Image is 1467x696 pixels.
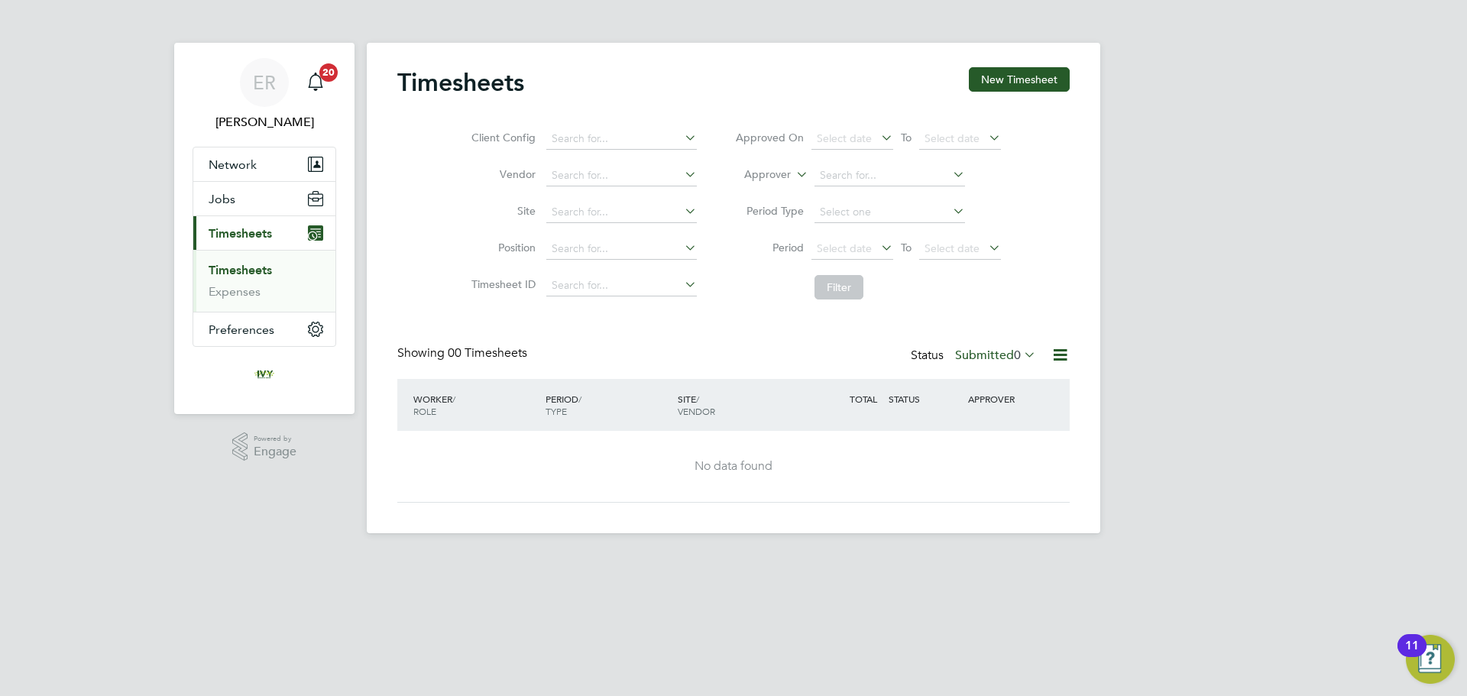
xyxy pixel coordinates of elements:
[452,393,455,405] span: /
[448,345,527,361] span: 00 Timesheets
[814,275,863,299] button: Filter
[546,202,697,223] input: Search for...
[209,192,235,206] span: Jobs
[885,385,964,413] div: STATUS
[696,393,699,405] span: /
[209,284,261,299] a: Expenses
[850,393,877,405] span: TOTAL
[578,393,581,405] span: /
[1406,635,1455,684] button: Open Resource Center, 11 new notifications
[209,226,272,241] span: Timesheets
[955,348,1036,363] label: Submitted
[193,58,336,131] a: ER[PERSON_NAME]
[925,241,980,255] span: Select date
[817,241,872,255] span: Select date
[814,165,965,186] input: Search for...
[193,250,335,312] div: Timesheets
[722,167,791,183] label: Approver
[413,458,1054,474] div: No data found
[193,182,335,215] button: Jobs
[193,312,335,346] button: Preferences
[319,63,338,82] span: 20
[735,241,804,254] label: Period
[254,432,296,445] span: Powered by
[397,345,530,361] div: Showing
[546,165,697,186] input: Search for...
[896,128,916,147] span: To
[209,263,272,277] a: Timesheets
[678,405,715,417] span: VENDOR
[209,322,274,337] span: Preferences
[925,131,980,145] span: Select date
[735,204,804,218] label: Period Type
[300,58,331,107] a: 20
[193,362,336,387] a: Go to home page
[542,385,674,425] div: PERIOD
[546,128,697,150] input: Search for...
[252,362,277,387] img: ivyresourcegroup-logo-retina.png
[467,131,536,144] label: Client Config
[969,67,1070,92] button: New Timesheet
[467,277,536,291] label: Timesheet ID
[896,238,916,257] span: To
[467,167,536,181] label: Vendor
[253,73,276,92] span: ER
[193,113,336,131] span: Emma Randall
[209,157,257,172] span: Network
[467,204,536,218] label: Site
[817,131,872,145] span: Select date
[193,147,335,181] button: Network
[254,445,296,458] span: Engage
[174,43,355,414] nav: Main navigation
[397,67,524,98] h2: Timesheets
[232,432,297,461] a: Powered byEngage
[546,275,697,296] input: Search for...
[964,385,1044,413] div: APPROVER
[735,131,804,144] label: Approved On
[1405,646,1419,665] div: 11
[1014,348,1021,363] span: 0
[546,405,567,417] span: TYPE
[467,241,536,254] label: Position
[814,202,965,223] input: Select one
[410,385,542,425] div: WORKER
[193,216,335,250] button: Timesheets
[546,238,697,260] input: Search for...
[911,345,1039,367] div: Status
[413,405,436,417] span: ROLE
[674,385,806,425] div: SITE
